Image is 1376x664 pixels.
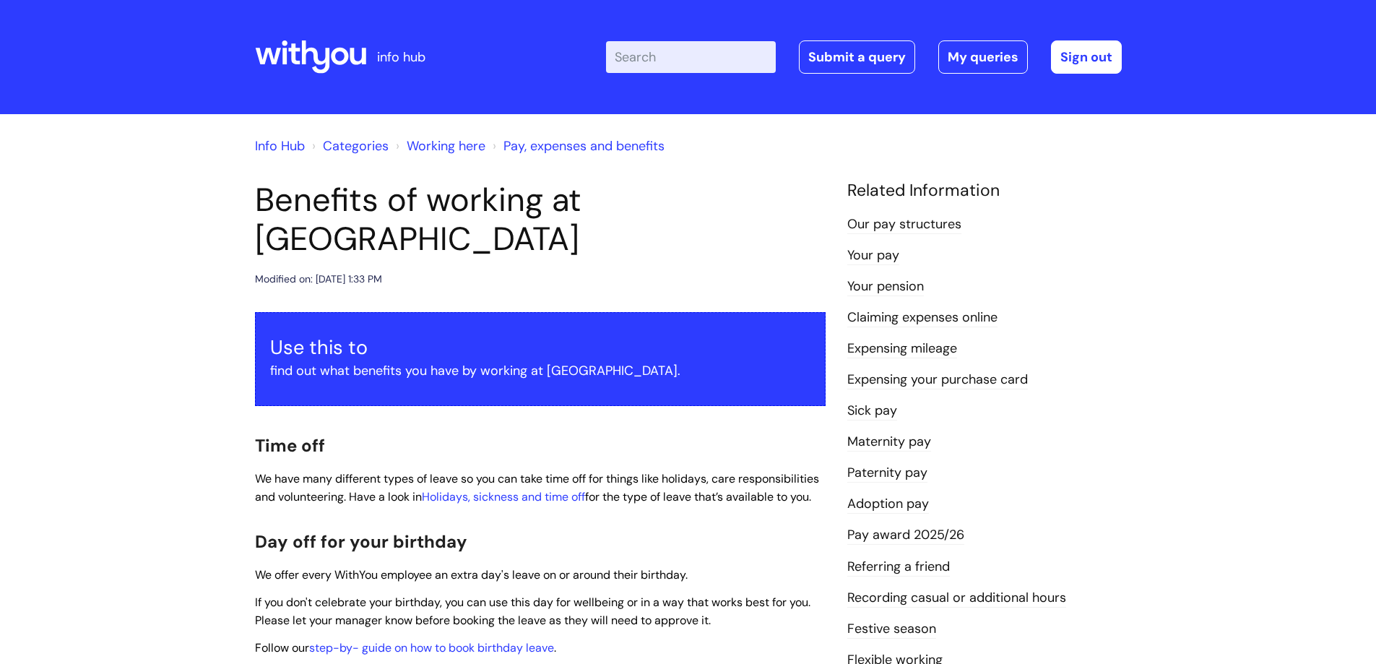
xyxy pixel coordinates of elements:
[308,134,389,158] li: Solution home
[847,464,927,483] a: Paternity pay
[606,40,1122,74] div: | -
[270,359,810,382] p: find out what benefits you have by working at [GEOGRAPHIC_DATA].
[270,336,810,359] h3: Use this to
[422,489,585,504] a: Holidays, sickness and time off
[847,277,924,296] a: Your pension
[392,134,485,158] li: Working here
[847,181,1122,201] h4: Related Information
[255,471,819,504] span: We have many different types of leave so you can take time off for things like holidays, care res...
[489,134,665,158] li: Pay, expenses and benefits
[255,181,826,259] h1: Benefits of working at [GEOGRAPHIC_DATA]
[255,270,382,288] div: Modified on: [DATE] 1:33 PM
[847,371,1028,389] a: Expensing your purchase card
[255,434,325,457] span: Time off
[255,137,305,155] a: Info Hub
[847,495,929,514] a: Adoption pay
[847,526,964,545] a: Pay award 2025/26
[407,137,485,155] a: Working here
[847,340,957,358] a: Expensing mileage
[847,246,899,265] a: Your pay
[255,595,810,628] span: If you don't celebrate your birthday, you can use this day for wellbeing or in a way that works b...
[255,567,688,582] span: We offer every WithYou employee an extra day's leave on or around their birthday.
[377,46,425,69] p: info hub
[1051,40,1122,74] a: Sign out
[847,309,998,327] a: Claiming expenses online
[503,137,665,155] a: Pay, expenses and benefits
[847,589,1066,608] a: Recording casual or additional hours
[323,137,389,155] a: Categories
[847,433,931,452] a: Maternity pay
[847,215,961,234] a: Our pay structures
[938,40,1028,74] a: My queries
[847,402,897,421] a: Sick pay
[847,620,936,639] a: Festive season
[309,640,554,655] a: step-by- guide on how to book birthday leave
[606,41,776,73] input: Search
[255,530,467,553] span: Day off for your birthday
[847,558,950,577] a: Referring a friend
[799,40,915,74] a: Submit a query
[255,640,556,655] span: Follow our .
